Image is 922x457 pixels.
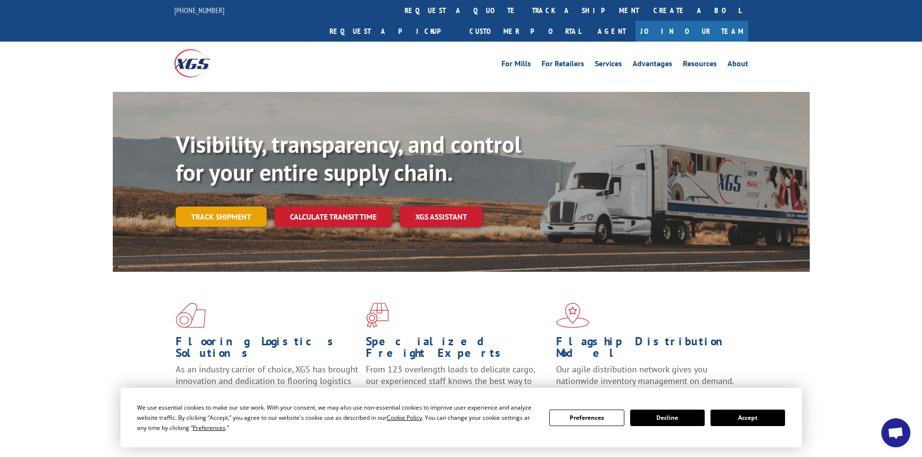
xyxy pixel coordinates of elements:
img: xgs-icon-total-supply-chain-intelligence-red [176,303,206,328]
div: Cookie Consent Prompt [121,388,802,447]
a: Open chat [881,418,910,447]
a: Request a pickup [322,21,462,42]
img: xgs-icon-flagship-distribution-model-red [556,303,589,328]
a: For Mills [501,60,531,71]
span: As an industry carrier of choice, XGS has brought innovation and dedication to flooring logistics... [176,364,358,398]
h1: Flooring Logistics Solutions [176,336,359,364]
span: Preferences [193,424,226,432]
button: Decline [630,410,705,426]
div: We use essential cookies to make our site work. With your consent, we may also use non-essential ... [137,402,538,433]
a: Calculate transit time [274,206,392,227]
h1: Specialized Freight Experts [366,336,549,364]
a: Advantages [633,60,672,71]
h1: Flagship Distribution Model [556,336,739,364]
img: xgs-icon-focused-on-flooring-red [366,303,389,328]
a: Join Our Team [635,21,748,42]
span: Cookie Policy [387,413,422,422]
a: XGS ASSISTANT [400,206,483,227]
a: About [727,60,748,71]
a: Track shipment [176,206,267,227]
a: Services [595,60,622,71]
button: Accept [710,410,785,426]
p: From 123 overlength loads to delicate cargo, our experienced staff knows the best way to move you... [366,364,549,407]
span: Our agile distribution network gives you nationwide inventory management on demand. [556,364,734,386]
a: Resources [683,60,717,71]
a: For Retailers [542,60,584,71]
button: Preferences [549,410,624,426]
b: Visibility, transparency, and control for your entire supply chain. [176,129,521,187]
a: Agent [588,21,635,42]
a: Customer Portal [462,21,588,42]
a: [PHONE_NUMBER] [174,5,225,15]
